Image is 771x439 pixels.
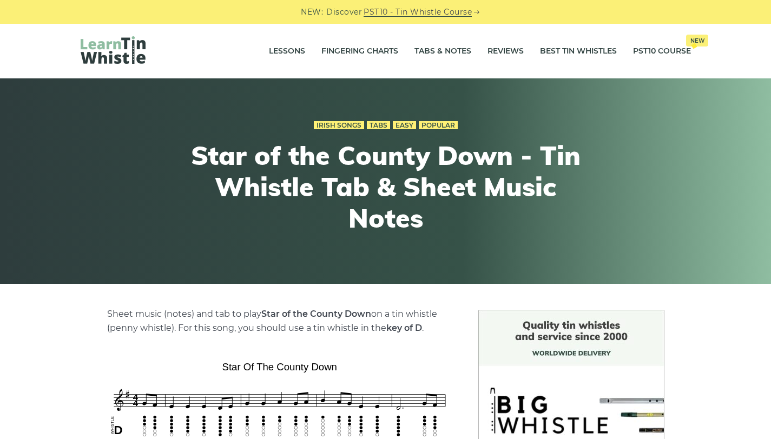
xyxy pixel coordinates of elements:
[107,307,452,335] p: Sheet music (notes) and tab to play on a tin whistle (penny whistle). For this song, you should u...
[269,38,305,65] a: Lessons
[321,38,398,65] a: Fingering Charts
[393,121,416,130] a: Easy
[261,309,371,319] strong: Star of the County Down
[81,36,146,64] img: LearnTinWhistle.com
[633,38,691,65] a: PST10 CourseNew
[314,121,364,130] a: Irish Songs
[487,38,524,65] a: Reviews
[187,140,585,234] h1: Star of the County Down - Tin Whistle Tab & Sheet Music Notes
[540,38,617,65] a: Best Tin Whistles
[367,121,390,130] a: Tabs
[386,323,422,333] strong: key of D
[414,38,471,65] a: Tabs & Notes
[419,121,458,130] a: Popular
[686,35,708,46] span: New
